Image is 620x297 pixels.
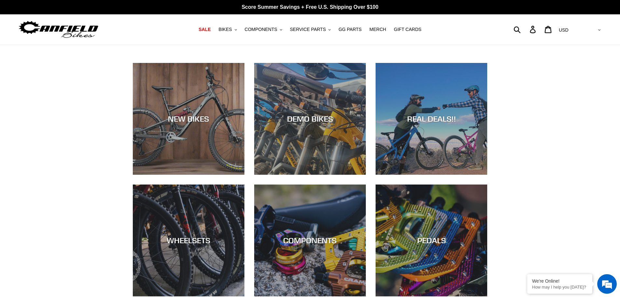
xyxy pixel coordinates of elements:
[245,27,277,32] span: COMPONENTS
[195,25,214,34] a: SALE
[254,185,366,296] a: COMPONENTS
[199,27,211,32] span: SALE
[376,185,487,296] a: PEDALS
[394,27,421,32] span: GIFT CARDS
[133,185,244,296] a: WHEELSETS
[218,27,232,32] span: BIKES
[376,114,487,124] div: REAL DEALS!!
[376,63,487,175] a: REAL DEALS!!
[254,236,366,245] div: COMPONENTS
[254,114,366,124] div: DEMO BIKES
[532,285,587,290] p: How may I help you today?
[335,25,365,34] a: GG PARTS
[517,22,534,37] input: Search
[18,19,99,40] img: Canfield Bikes
[133,236,244,245] div: WHEELSETS
[338,27,362,32] span: GG PARTS
[241,25,285,34] button: COMPONENTS
[376,236,487,245] div: PEDALS
[290,27,326,32] span: SERVICE PARTS
[133,114,244,124] div: NEW BIKES
[532,278,587,284] div: We're Online!
[215,25,240,34] button: BIKES
[369,27,386,32] span: MERCH
[254,63,366,175] a: DEMO BIKES
[391,25,425,34] a: GIFT CARDS
[287,25,334,34] button: SERVICE PARTS
[133,63,244,175] a: NEW BIKES
[366,25,389,34] a: MERCH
